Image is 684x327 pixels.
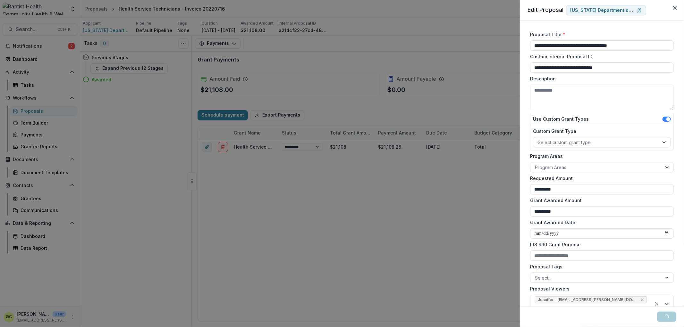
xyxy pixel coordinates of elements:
p: [US_STATE] Department of Health [PERSON_NAME] [570,8,634,13]
div: Remove Jennifer - jennifer.donahoo@bmcjax.com [639,297,645,303]
label: Grant Awarded Amount [530,197,670,204]
label: Proposal Tags [530,263,670,270]
a: [US_STATE] Department of Health [PERSON_NAME] [566,5,646,15]
label: Custom Internal Proposal ID [530,53,670,60]
span: Jennifer - [EMAIL_ADDRESS][PERSON_NAME][DOMAIN_NAME] [538,298,638,302]
label: Grant Awarded Date [530,219,670,226]
label: Use Custom Grant Types [533,116,589,122]
label: Proposal Title [530,31,670,38]
label: Proposal Viewers [530,285,670,292]
label: Description [530,75,670,82]
span: Edit Proposal [528,6,563,13]
label: Requested Amount [530,175,670,182]
div: Clear selected options [653,300,661,308]
button: Close [670,3,680,13]
label: IRS 990 Grant Purpose [530,241,670,248]
label: Program Areas [530,153,670,159]
label: Custom Grant Type [533,128,667,135]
